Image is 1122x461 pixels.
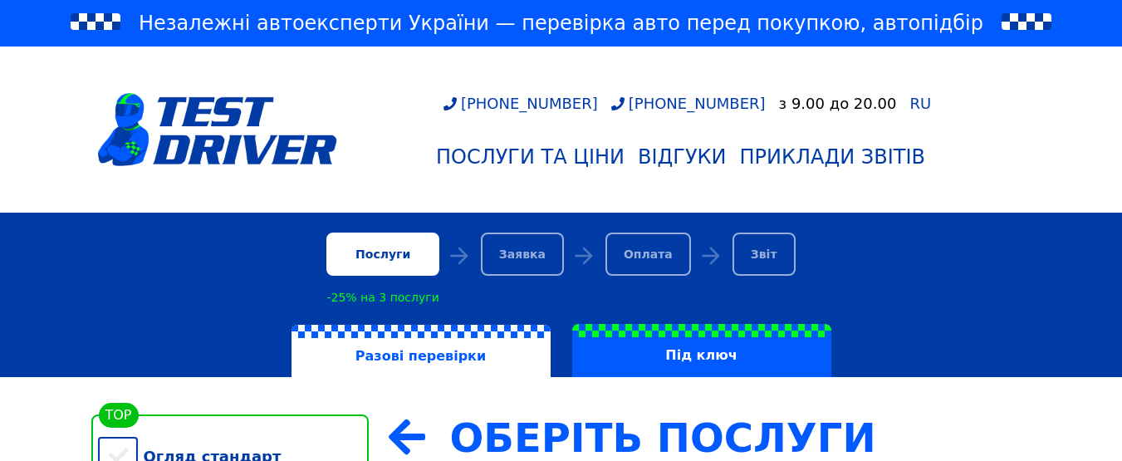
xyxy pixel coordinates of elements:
a: Послуги та Ціни [429,139,631,175]
div: Оплата [605,233,691,276]
a: RU [909,96,931,111]
div: Послуги [326,233,439,276]
a: [PHONE_NUMBER] [443,95,598,112]
div: Відгуки [638,145,727,169]
span: Незалежні автоексперти України — перевірка авто перед покупкою, автопідбір [139,10,983,37]
div: Звіт [732,233,796,276]
a: Відгуки [631,139,733,175]
label: Під ключ [572,324,831,377]
div: з 9.00 до 20.00 [779,95,897,112]
div: -25% на 3 послуги [326,291,439,304]
img: logotype@3x [98,93,337,166]
a: [PHONE_NUMBER] [611,95,766,112]
span: RU [909,95,931,112]
div: Оберіть Послуги [450,414,1025,461]
a: Приклади звітів [733,139,932,175]
div: Послуги та Ціни [436,145,625,169]
a: Під ключ [561,324,842,377]
label: Разові перевірки [292,325,551,378]
div: Приклади звітів [740,145,925,169]
a: logotype@3x [98,53,337,206]
div: Заявка [481,233,564,276]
